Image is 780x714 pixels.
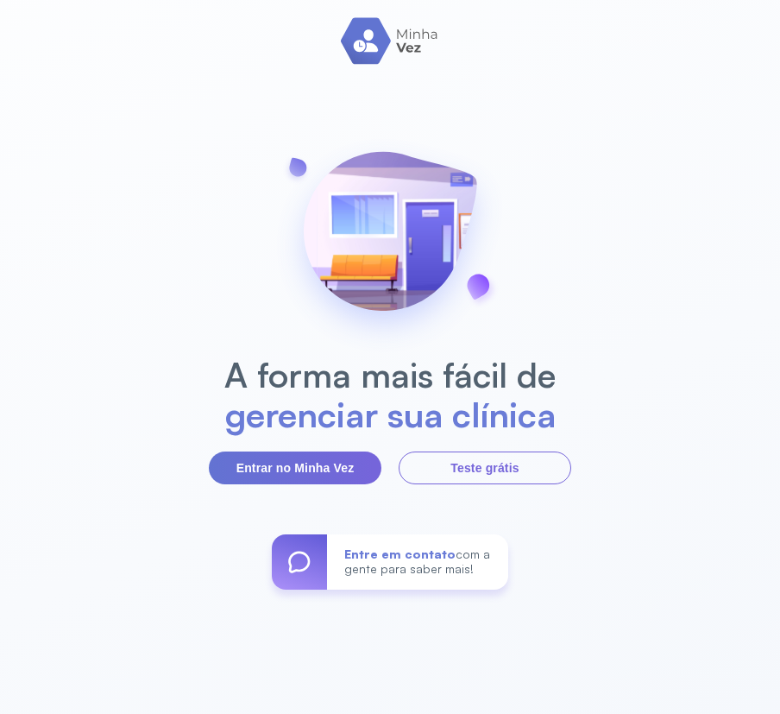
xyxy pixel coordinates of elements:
[209,452,381,484] button: Entrar no Minha Vez
[216,395,565,434] h2: gerenciar sua clínica
[272,534,508,590] a: Entre em contatocom a gente para saber mais!
[341,17,440,65] img: logo.svg
[216,355,565,395] h2: A forma mais fácil de
[344,547,456,561] span: Entre em contato
[327,534,508,590] div: com a gente para saber mais!
[399,452,571,484] button: Teste grátis
[275,123,505,355] img: banner-login.svg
